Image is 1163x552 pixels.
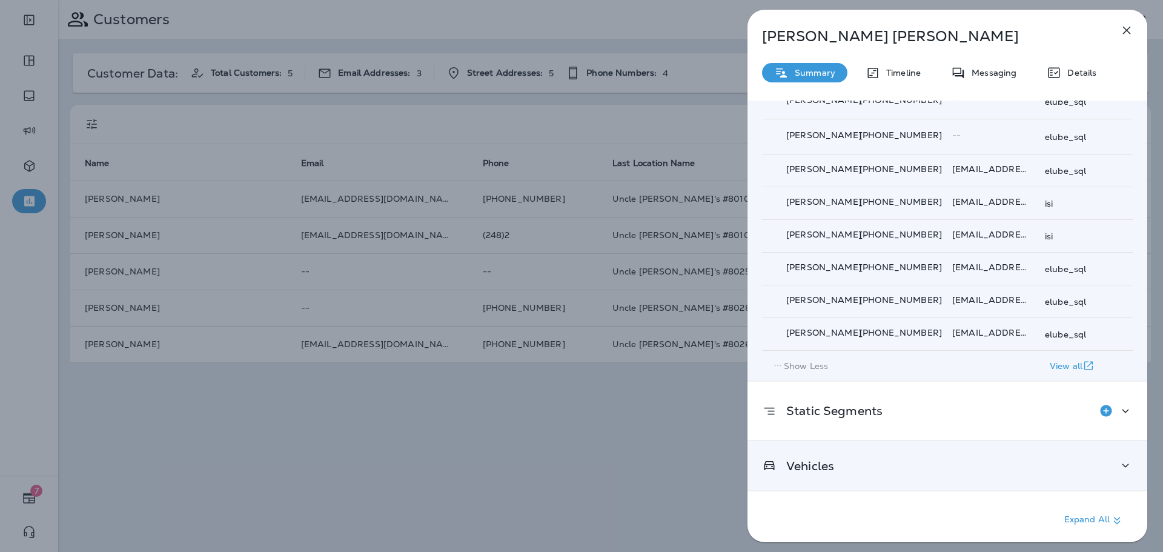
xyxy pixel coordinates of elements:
p: Details [1061,68,1096,78]
p: [PERSON_NAME] [786,328,865,338]
p: [PERSON_NAME] [786,262,865,272]
p: Show Less [784,361,828,371]
p: Summary [789,68,835,78]
p: [PERSON_NAME] [786,130,865,140]
p: [PHONE_NUMBER] [860,230,950,239]
p: [PERSON_NAME] [786,197,865,207]
p: Timeline [880,68,921,78]
p: [PHONE_NUMBER] [860,95,950,105]
p: isi [1045,199,1053,208]
p: elube_sql [1045,132,1086,142]
p: [PERSON_NAME] [786,95,865,105]
p: elube_sql [1045,330,1086,339]
p: [PERSON_NAME] [PERSON_NAME] [762,28,1093,45]
p: Static Segments [777,406,883,416]
p: elube_sql [1045,297,1086,307]
p: Vehicles [777,461,834,471]
p: bbrooks@fullspeedautomotive.com [952,328,1031,338]
p: [PERSON_NAME] [786,295,865,305]
button: Expand All [1059,510,1129,531]
p: [PHONE_NUMBER] [860,197,950,207]
button: Add to Static Segment [1094,399,1118,423]
p: isi [1045,231,1053,241]
button: View all [1045,356,1099,376]
span: -- [952,95,961,105]
p: bbrooks@fullspeedautomotive.com [952,262,1031,272]
p: [PHONE_NUMBER] [860,130,950,140]
p: bbrooks@fullspeedautomotive.com [952,164,1031,174]
p: brianbrooks3439@gmail.com [952,230,1031,239]
p: Expand All [1064,513,1124,528]
button: Show Less [767,356,833,376]
p: [PERSON_NAME] [786,230,865,239]
p: View all [1050,361,1082,371]
p: [PHONE_NUMBER] [860,295,950,305]
p: [PHONE_NUMBER] [860,164,950,174]
p: [PHONE_NUMBER] [860,262,950,272]
p: elube_sql [1045,264,1086,274]
p: [PHONE_NUMBER] [860,328,950,338]
p: bbrooks@fullspeedautomotive.com [952,197,1031,207]
p: elube_sql [1045,97,1086,107]
p: Messaging [966,68,1016,78]
p: bbrooks@fullspeedautomotive.com [952,295,1031,305]
span: -- [952,130,961,141]
p: elube_sql [1045,166,1086,176]
p: [PERSON_NAME] [786,164,865,174]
